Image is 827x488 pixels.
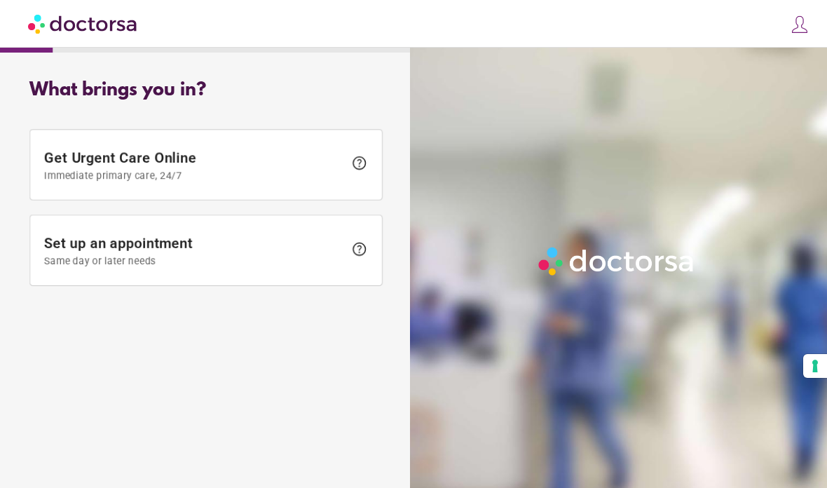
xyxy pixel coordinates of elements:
img: icons8-customer-100.png [790,15,809,34]
img: Logo-Doctorsa-trans-White-partial-flat.png [534,243,699,280]
span: help [351,155,368,172]
span: Same day or later needs [44,255,344,266]
button: Your consent preferences for tracking technologies [803,354,827,378]
span: help [351,240,368,257]
span: Get Urgent Care Online [44,149,344,181]
div: What brings you in? [29,80,383,101]
span: Immediate primary care, 24/7 [44,170,344,181]
span: Set up an appointment [44,235,344,266]
img: Doctorsa.com [28,8,139,39]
